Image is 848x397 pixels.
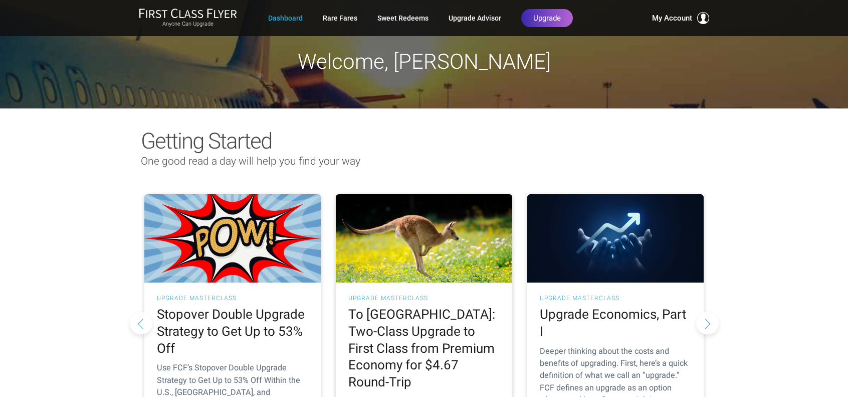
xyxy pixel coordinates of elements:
[652,12,709,24] button: My Account
[521,9,573,27] a: Upgrade
[449,9,501,27] a: Upgrade Advisor
[139,21,237,28] small: Anyone Can Upgrade
[323,9,357,27] a: Rare Fares
[652,12,692,24] span: My Account
[268,9,303,27] a: Dashboard
[157,306,308,357] h2: Stopover Double Upgrade Strategy to Get Up to 53% Off
[139,8,237,19] img: First Class Flyer
[141,155,360,167] span: One good read a day will help you find your way
[139,8,237,28] a: First Class FlyerAnyone Can Upgrade
[540,295,691,301] h3: UPGRADE MASTERCLASS
[377,9,429,27] a: Sweet Redeems
[696,312,719,334] button: Next slide
[141,128,272,154] span: Getting Started
[298,49,551,74] span: Welcome, [PERSON_NAME]
[130,312,152,334] button: Previous slide
[348,306,500,391] h2: To [GEOGRAPHIC_DATA]: Two-Class Upgrade to First Class from Premium Economy for $4.67 Round-Trip
[540,306,691,340] h2: Upgrade Economics, Part I
[157,295,308,301] h3: UPGRADE MASTERCLASS
[348,295,500,301] h3: UPGRADE MASTERCLASS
